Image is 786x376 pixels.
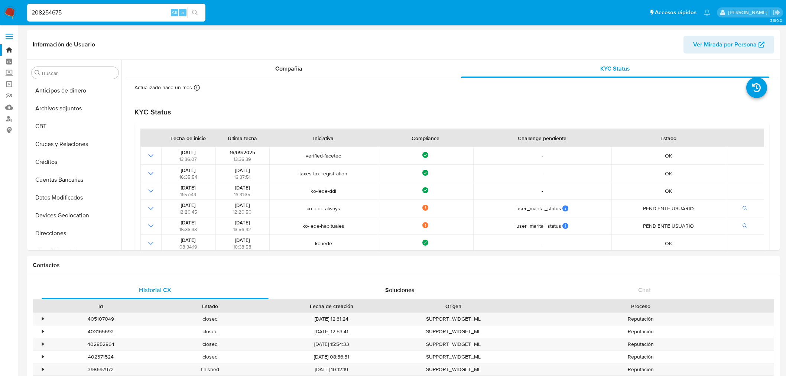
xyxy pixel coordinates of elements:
[638,286,651,294] span: Chat
[385,286,415,294] span: Soluciones
[264,338,399,350] div: [DATE] 15:54:33
[46,325,155,338] div: 403165692
[134,84,192,91] p: Actualizado hace un mes
[264,351,399,363] div: [DATE] 08:56:51
[704,9,710,16] a: Notificaciones
[155,351,264,363] div: closed
[42,70,116,77] input: Buscar
[160,302,259,310] div: Estado
[172,9,178,16] span: Alt
[270,302,393,310] div: Fecha de creación
[29,224,121,242] button: Direcciones
[35,70,40,76] button: Buscar
[508,338,774,350] div: Reputación
[399,338,508,350] div: SUPPORT_WIDGET_ML
[655,9,696,16] span: Accesos rápidos
[508,351,774,363] div: Reputación
[728,9,770,16] p: gregorio.negri@mercadolibre.com
[508,313,774,325] div: Reputación
[29,153,121,171] button: Créditos
[46,363,155,376] div: 398697972
[29,117,121,135] button: CBT
[51,302,150,310] div: Id
[508,363,774,376] div: Reputación
[29,171,121,189] button: Cuentas Bancarias
[29,189,121,207] button: Datos Modificados
[182,9,184,16] span: s
[693,36,757,54] span: Ver Mirada por Persona
[264,313,399,325] div: [DATE] 12:31:24
[508,325,774,338] div: Reputación
[42,315,44,322] div: •
[33,262,774,269] h1: Contactos
[513,302,769,310] div: Proceso
[155,313,264,325] div: closed
[46,313,155,325] div: 405107049
[275,64,302,73] span: Compañía
[46,338,155,350] div: 402852864
[42,366,44,373] div: •
[264,363,399,376] div: [DATE] 10:12:19
[399,325,508,338] div: SUPPORT_WIDGET_ML
[600,64,630,73] span: KYC Status
[264,325,399,338] div: [DATE] 12:53:41
[155,363,264,376] div: finished
[773,9,780,16] a: Salir
[683,36,774,54] button: Ver Mirada por Persona
[404,302,503,310] div: Origen
[29,242,121,260] button: Dispositivos Point
[27,8,205,17] input: Buscar usuario o caso...
[29,100,121,117] button: Archivos adjuntos
[42,328,44,335] div: •
[29,82,121,100] button: Anticipos de dinero
[42,353,44,360] div: •
[399,363,508,376] div: SUPPORT_WIDGET_ML
[399,351,508,363] div: SUPPORT_WIDGET_ML
[155,325,264,338] div: closed
[42,341,44,348] div: •
[29,207,121,224] button: Devices Geolocation
[187,7,202,18] button: search-icon
[29,135,121,153] button: Cruces y Relaciones
[155,338,264,350] div: closed
[139,286,171,294] span: Historial CX
[46,351,155,363] div: 402371524
[399,313,508,325] div: SUPPORT_WIDGET_ML
[33,41,95,48] h1: Información de Usuario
